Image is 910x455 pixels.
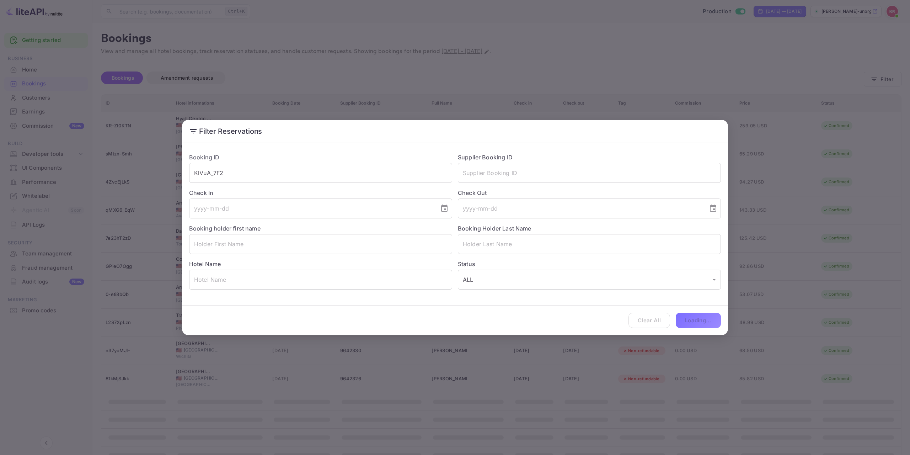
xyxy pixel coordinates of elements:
[189,154,220,161] label: Booking ID
[189,199,434,218] input: yyyy-mm-dd
[182,120,728,143] h2: Filter Reservations
[458,225,531,232] label: Booking Holder Last Name
[189,189,452,197] label: Check In
[189,163,452,183] input: Booking ID
[189,260,221,268] label: Hotel Name
[458,199,703,218] input: yyyy-mm-dd
[706,201,720,216] button: Choose date
[189,270,452,290] input: Hotel Name
[458,234,721,254] input: Holder Last Name
[458,163,721,183] input: Supplier Booking ID
[458,189,721,197] label: Check Out
[458,154,513,161] label: Supplier Booking ID
[458,260,721,268] label: Status
[437,201,451,216] button: Choose date
[189,225,261,232] label: Booking holder first name
[458,270,721,290] div: ALL
[189,234,452,254] input: Holder First Name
